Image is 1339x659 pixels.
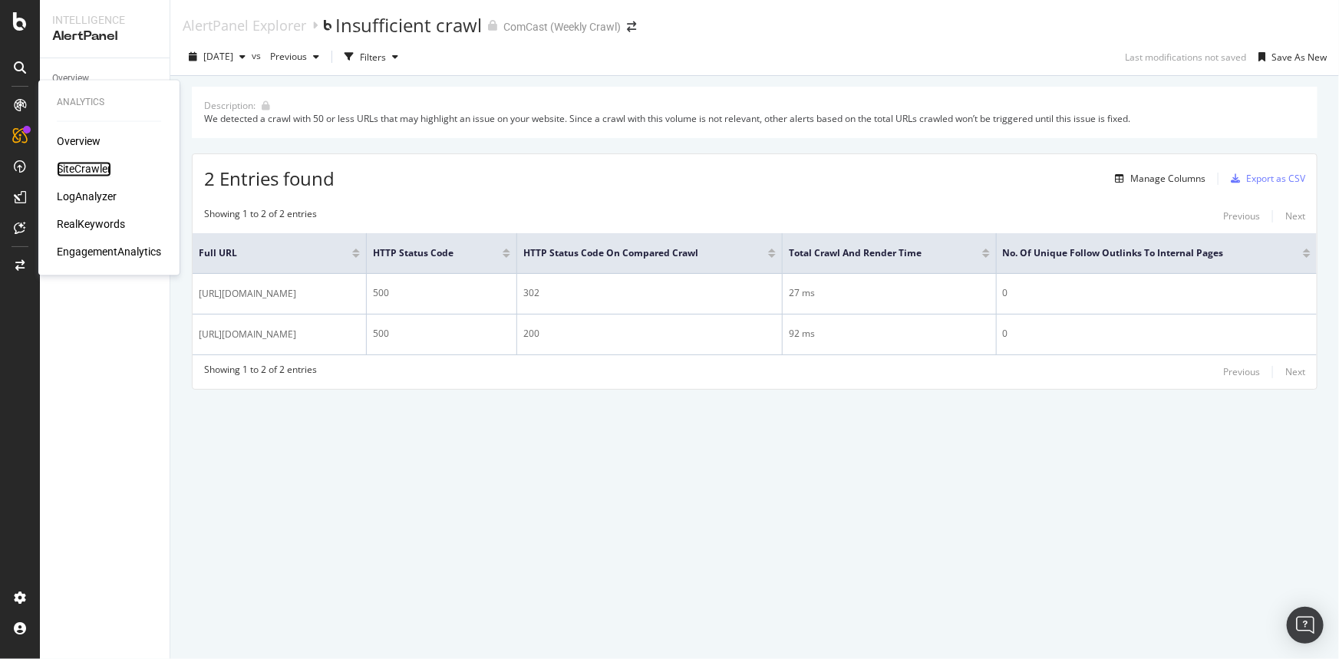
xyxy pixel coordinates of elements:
div: Next [1285,365,1305,378]
div: Showing 1 to 2 of 2 entries [204,363,317,381]
span: No. of Unique Follow Outlinks to Internal Pages [1003,246,1280,260]
a: AlertPanel Explorer [183,17,306,34]
div: We detected a crawl with 50 or less URLs that may highlight an issue on your website. Since a cra... [204,112,1305,125]
div: Overview [52,71,89,87]
span: [URL][DOMAIN_NAME] [199,327,296,342]
div: 302 [523,286,776,300]
button: Manage Columns [1109,170,1205,188]
span: Previous [264,50,307,63]
div: Previous [1223,209,1260,222]
div: Last modifications not saved [1125,51,1246,64]
div: 500 [373,327,510,341]
div: arrow-right-arrow-left [627,21,636,32]
div: 500 [373,286,510,300]
div: Save As New [1271,51,1327,64]
div: Export as CSV [1246,172,1305,185]
button: Filters [338,44,404,69]
div: 0 [1003,327,1311,341]
div: Open Intercom Messenger [1287,607,1324,644]
div: Manage Columns [1130,172,1205,185]
span: 2025 Sep. 24th [203,50,233,63]
button: [DATE] [183,44,252,69]
div: ComCast (Weekly Crawl) [503,19,621,35]
a: Overview [57,134,101,150]
span: [URL][DOMAIN_NAME] [199,286,296,301]
div: 0 [1003,286,1311,300]
span: 2 Entries found [204,166,335,191]
a: SiteCrawler [57,162,111,177]
button: Previous [1223,207,1260,226]
span: HTTP Status Code On Compared Crawl [523,246,745,260]
div: Filters [360,51,386,64]
div: Previous [1223,365,1260,378]
a: LogAnalyzer [57,189,117,205]
button: Next [1285,363,1305,381]
button: Previous [1223,363,1260,381]
div: Insufficient crawl [335,12,482,38]
span: HTTP Status Code [373,246,480,260]
div: Next [1285,209,1305,222]
span: Full URL [199,246,329,260]
div: Analytics [57,96,161,109]
a: Overview [52,71,159,87]
div: AlertPanel [52,28,157,45]
span: vs [252,49,264,62]
div: 200 [523,327,776,341]
div: 92 ms [789,327,990,341]
button: Next [1285,207,1305,226]
div: Showing 1 to 2 of 2 entries [204,207,317,226]
div: 27 ms [789,286,990,300]
button: Previous [264,44,325,69]
button: Export as CSV [1225,166,1305,191]
button: Save As New [1252,44,1327,69]
div: Intelligence [52,12,157,28]
div: Description: [204,99,256,112]
a: EngagementAnalytics [57,245,161,260]
span: Total Crawl and Render Time [789,246,959,260]
a: RealKeywords [57,217,125,232]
